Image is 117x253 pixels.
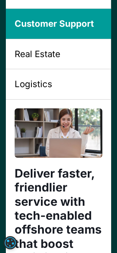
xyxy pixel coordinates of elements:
div: Customer Support [15,18,94,30]
img: Woman wearing white formal dress with a laptop in front [15,108,102,158]
iframe: Chat Widget [80,218,117,253]
div: Logistics [15,78,52,90]
div: Real Estate [15,48,60,60]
